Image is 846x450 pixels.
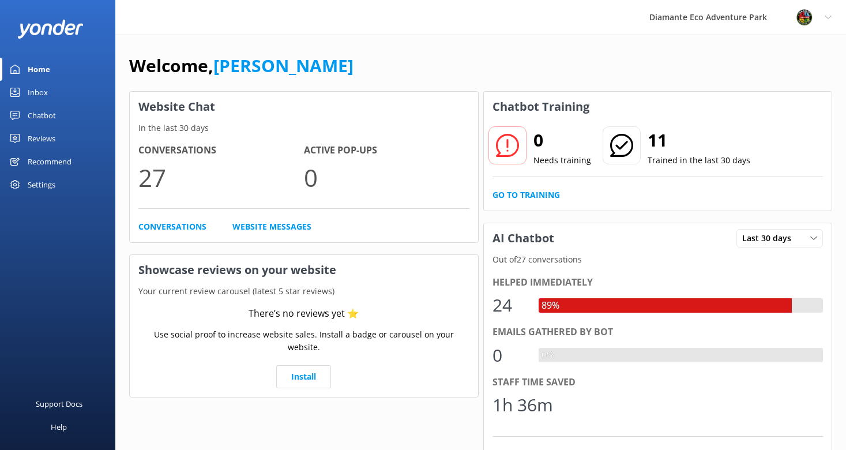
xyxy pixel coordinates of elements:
[304,143,469,158] h4: Active Pop-ups
[249,306,359,321] div: There’s no reviews yet ⭐
[130,92,478,122] h3: Website Chat
[492,275,824,290] div: Helped immediately
[796,9,813,26] img: 831-1756915225.png
[492,291,527,319] div: 24
[130,122,478,134] p: In the last 30 days
[213,54,354,77] a: [PERSON_NAME]
[130,255,478,285] h3: Showcase reviews on your website
[138,220,206,233] a: Conversations
[138,143,304,158] h4: Conversations
[533,154,591,167] p: Needs training
[28,150,72,173] div: Recommend
[129,52,354,80] h1: Welcome,
[648,126,750,154] h2: 11
[28,81,48,104] div: Inbox
[36,392,82,415] div: Support Docs
[17,20,84,39] img: yonder-white-logo.png
[492,391,553,419] div: 1h 36m
[742,232,798,245] span: Last 30 days
[492,342,527,369] div: 0
[484,253,832,266] p: Out of 27 conversations
[492,189,560,201] a: Go to Training
[28,127,55,150] div: Reviews
[28,58,50,81] div: Home
[304,158,469,197] p: 0
[28,173,55,196] div: Settings
[51,415,67,438] div: Help
[138,328,469,354] p: Use social proof to increase website sales. Install a badge or carousel on your website.
[130,285,478,298] p: Your current review carousel (latest 5 star reviews)
[138,158,304,197] p: 27
[484,92,598,122] h3: Chatbot Training
[232,220,311,233] a: Website Messages
[276,365,331,388] a: Install
[492,325,824,340] div: Emails gathered by bot
[28,104,56,127] div: Chatbot
[484,223,563,253] h3: AI Chatbot
[539,348,557,363] div: 0%
[539,298,562,313] div: 89%
[648,154,750,167] p: Trained in the last 30 days
[492,375,824,390] div: Staff time saved
[533,126,591,154] h2: 0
